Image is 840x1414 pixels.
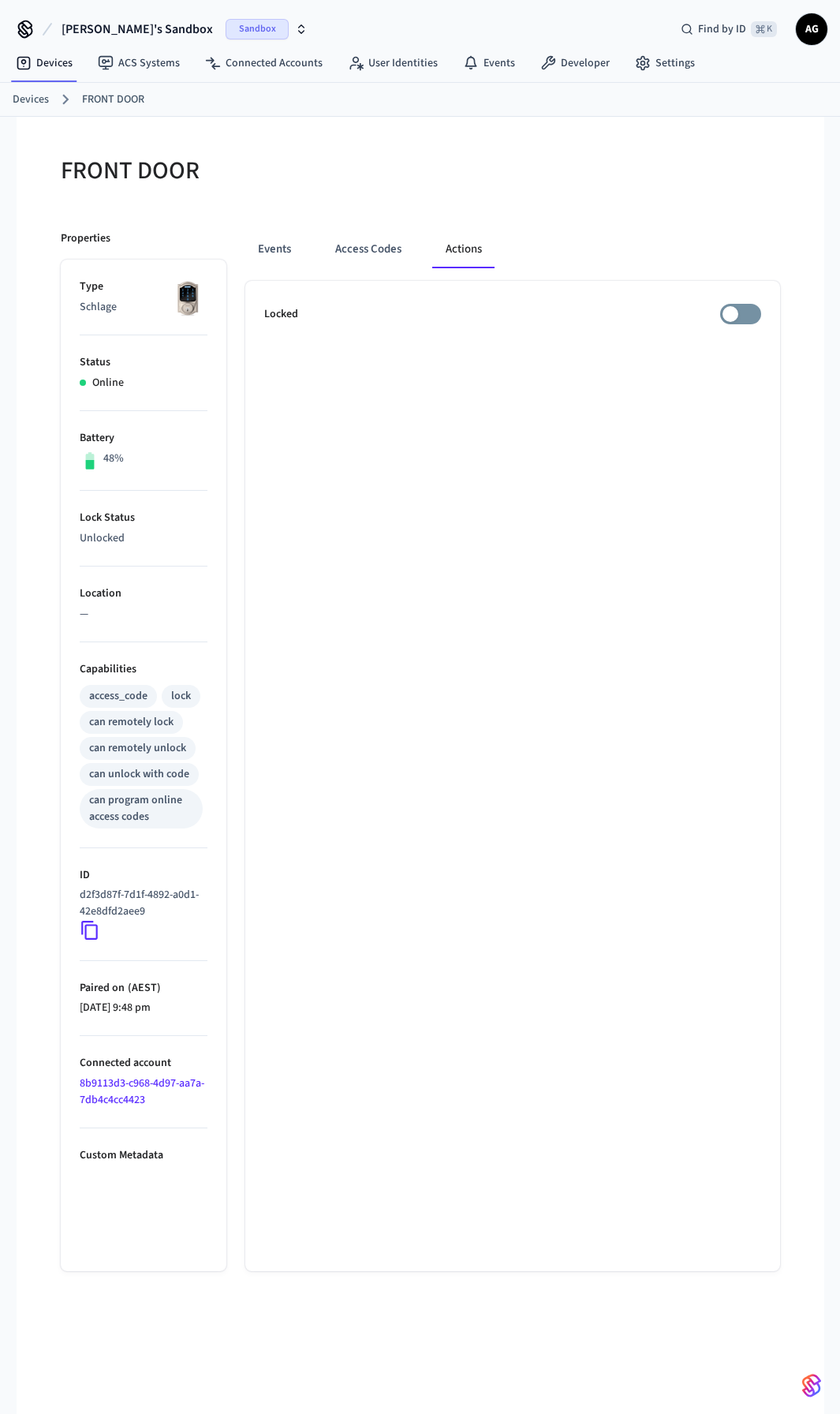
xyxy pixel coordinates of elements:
p: Connected account [80,1055,207,1072]
a: Devices [13,92,49,108]
p: Properties [61,230,110,247]
p: Custom Metadata [80,1147,207,1164]
a: Connected Accounts [192,49,335,77]
a: User Identities [335,49,450,77]
p: Type [80,279,207,295]
p: Online [92,375,124,391]
h5: FRONT DOOR [61,155,411,187]
img: Schlage Sense Smart Deadbolt with Camelot Trim, Front [168,279,207,318]
p: Unlocked [80,530,207,547]
p: — [80,606,207,623]
p: [DATE] 9:48 pm [80,1000,207,1016]
p: ID [80,867,207,884]
a: Devices [3,49,85,77]
a: Events [450,49,528,77]
a: Settings [622,49,707,77]
a: 8b9113d3-c968-4d97-aa7a-7db4c4cc4423 [80,1075,204,1108]
a: FRONT DOOR [82,92,144,108]
button: AG [796,13,827,45]
button: Access Codes [323,230,414,268]
span: Find by ID [698,21,746,37]
p: Paired on [80,980,207,997]
p: Capabilities [80,661,207,678]
a: Developer [528,49,622,77]
p: Status [80,354,207,371]
button: Events [245,230,304,268]
span: AG [797,15,826,43]
img: SeamLogoGradient.69752ec5.svg [802,1373,821,1398]
div: can unlock with code [89,766,189,783]
p: Schlage [80,299,207,316]
span: ⌘ K [751,21,777,37]
div: can program online access codes [89,792,193,825]
p: 48% [103,451,124,467]
div: can remotely unlock [89,740,186,757]
p: Battery [80,430,207,447]
div: Find by ID⌘ K [668,15,790,43]
span: ( AEST ) [125,980,161,996]
div: lock [171,688,191,705]
p: d2f3d87f-7d1f-4892-a0d1-42e8dfd2aee9 [80,887,201,920]
button: Actions [433,230,495,268]
div: access_code [89,688,147,705]
p: Location [80,585,207,602]
p: Lock Status [80,510,207,526]
span: Sandbox [226,19,289,39]
a: ACS Systems [85,49,192,77]
p: Locked [264,306,298,323]
div: can remotely lock [89,714,174,731]
div: ant example [245,230,780,268]
span: [PERSON_NAME]'s Sandbox [62,20,213,39]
